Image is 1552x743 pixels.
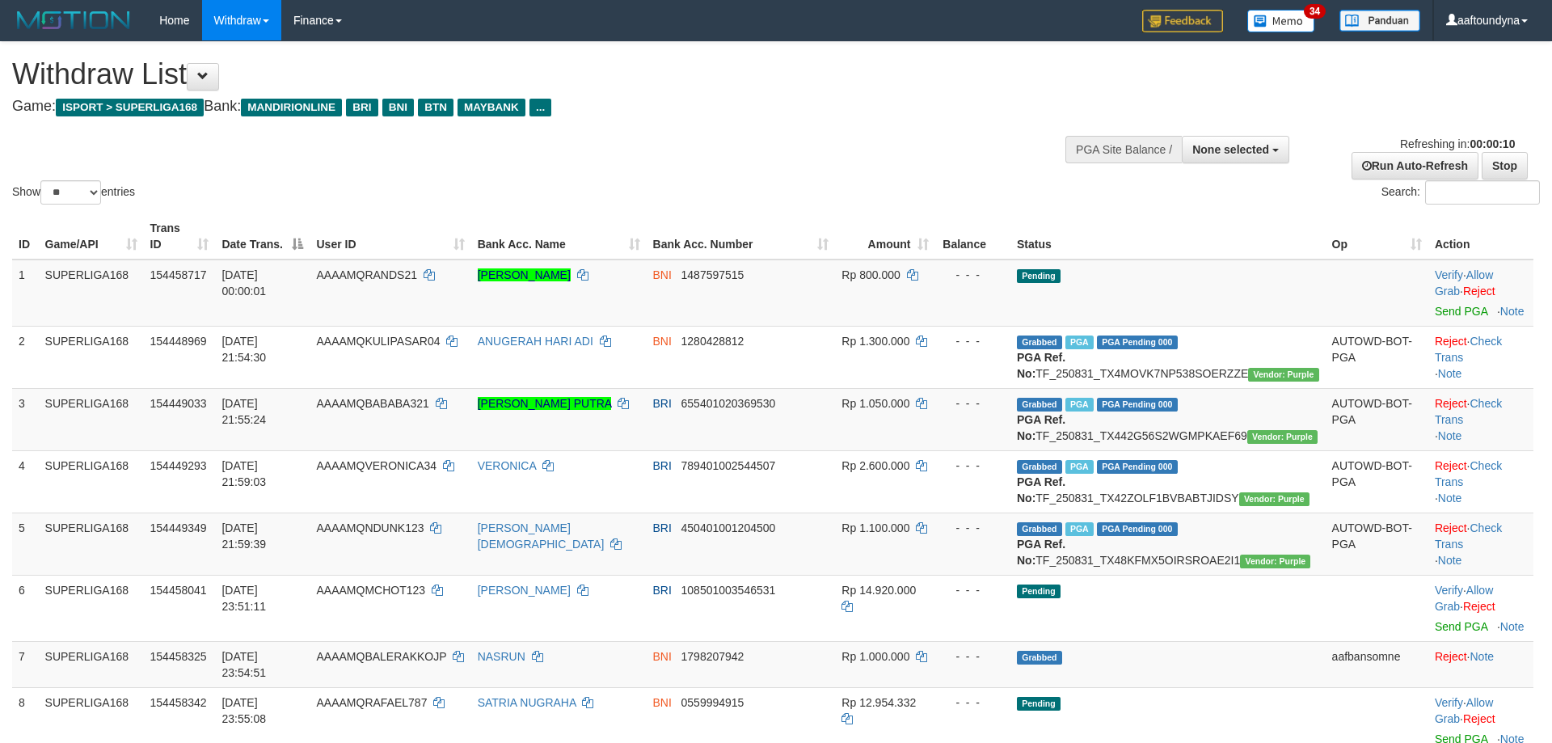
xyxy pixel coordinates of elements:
[1065,460,1094,474] span: Marked by aafheankoy
[1435,521,1467,534] a: Reject
[12,260,39,327] td: 1
[1352,152,1478,179] a: Run Auto-Refresh
[1017,475,1065,504] b: PGA Ref. No:
[1326,326,1428,388] td: AUTOWD-BOT-PGA
[1435,696,1463,709] a: Verify
[1435,584,1493,613] span: ·
[39,513,144,575] td: SUPERLIGA168
[1326,641,1428,687] td: aafbansomne
[1339,10,1420,32] img: panduan.png
[56,99,204,116] span: ISPORT > SUPERLIGA168
[1142,10,1223,32] img: Feedback.jpg
[653,696,672,709] span: BNI
[647,213,836,260] th: Bank Acc. Number: activate to sort column ascending
[316,268,416,281] span: AAAAMQRANDS21
[942,582,1004,598] div: - - -
[1435,459,1467,472] a: Reject
[12,513,39,575] td: 5
[316,335,440,348] span: AAAAMQKULIPASAR04
[653,650,672,663] span: BNI
[841,335,909,348] span: Rp 1.300.000
[150,696,207,709] span: 154458342
[681,268,744,281] span: Copy 1487597515 to clipboard
[681,397,776,410] span: Copy 655401020369530 to clipboard
[1500,620,1525,633] a: Note
[1470,137,1515,150] strong: 00:00:10
[681,459,776,472] span: Copy 789401002544507 to clipboard
[316,650,446,663] span: AAAAMQBALERAKKOJP
[221,397,266,426] span: [DATE] 21:55:24
[1428,575,1533,641] td: · ·
[1463,712,1495,725] a: Reject
[1435,268,1463,281] a: Verify
[1017,651,1062,665] span: Grabbed
[1326,388,1428,450] td: AUTOWD-BOT-PGA
[316,584,425,597] span: AAAAMQMCHOT123
[150,268,207,281] span: 154458717
[1065,136,1182,163] div: PGA Site Balance /
[12,575,39,641] td: 6
[841,650,909,663] span: Rp 1.000.000
[1381,180,1540,205] label: Search:
[942,267,1004,283] div: - - -
[653,397,672,410] span: BRI
[1239,492,1309,506] span: Vendor URL: https://trx4.1velocity.biz
[1192,143,1269,156] span: None selected
[1428,450,1533,513] td: · ·
[12,388,39,450] td: 3
[12,180,135,205] label: Show entries
[221,696,266,725] span: [DATE] 23:55:08
[12,641,39,687] td: 7
[1435,305,1487,318] a: Send PGA
[1326,450,1428,513] td: AUTOWD-BOT-PGA
[841,397,909,410] span: Rp 1.050.000
[942,648,1004,665] div: - - -
[1435,650,1467,663] a: Reject
[942,395,1004,412] div: - - -
[478,268,571,281] a: [PERSON_NAME]
[1438,429,1462,442] a: Note
[529,99,551,116] span: ...
[418,99,453,116] span: BTN
[1010,450,1326,513] td: TF_250831_TX42ZOLF1BVBABTJIDSY
[221,650,266,679] span: [DATE] 23:54:51
[39,326,144,388] td: SUPERLIGA168
[681,696,744,709] span: Copy 0559994915 to clipboard
[478,650,525,663] a: NASRUN
[478,696,576,709] a: SATRIA NUGRAHA
[681,650,744,663] span: Copy 1798207942 to clipboard
[1240,555,1310,568] span: Vendor URL: https://trx4.1velocity.biz
[1438,554,1462,567] a: Note
[316,521,424,534] span: AAAAMQNDUNK123
[39,213,144,260] th: Game/API: activate to sort column ascending
[681,335,744,348] span: Copy 1280428812 to clipboard
[471,213,647,260] th: Bank Acc. Name: activate to sort column ascending
[681,521,776,534] span: Copy 450401001204500 to clipboard
[1435,335,1502,364] a: Check Trans
[1097,460,1178,474] span: PGA Pending
[316,696,427,709] span: AAAAMQRAFAEL787
[1470,650,1494,663] a: Note
[1438,367,1462,380] a: Note
[942,520,1004,536] div: - - -
[1500,305,1525,318] a: Note
[1435,584,1463,597] a: Verify
[1435,268,1493,298] a: Allow Grab
[1017,398,1062,412] span: Grabbed
[241,99,342,116] span: MANDIRIONLINE
[12,450,39,513] td: 4
[1435,696,1493,725] a: Allow Grab
[12,58,1018,91] h1: Withdraw List
[150,335,207,348] span: 154448969
[39,388,144,450] td: SUPERLIGA168
[40,180,101,205] select: Showentries
[478,397,612,410] a: [PERSON_NAME] PUTRA
[221,459,266,488] span: [DATE] 21:59:03
[12,8,135,32] img: MOTION_logo.png
[653,584,672,597] span: BRI
[39,260,144,327] td: SUPERLIGA168
[841,521,909,534] span: Rp 1.100.000
[1428,213,1533,260] th: Action
[1463,285,1495,298] a: Reject
[1065,398,1094,412] span: Marked by aafheankoy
